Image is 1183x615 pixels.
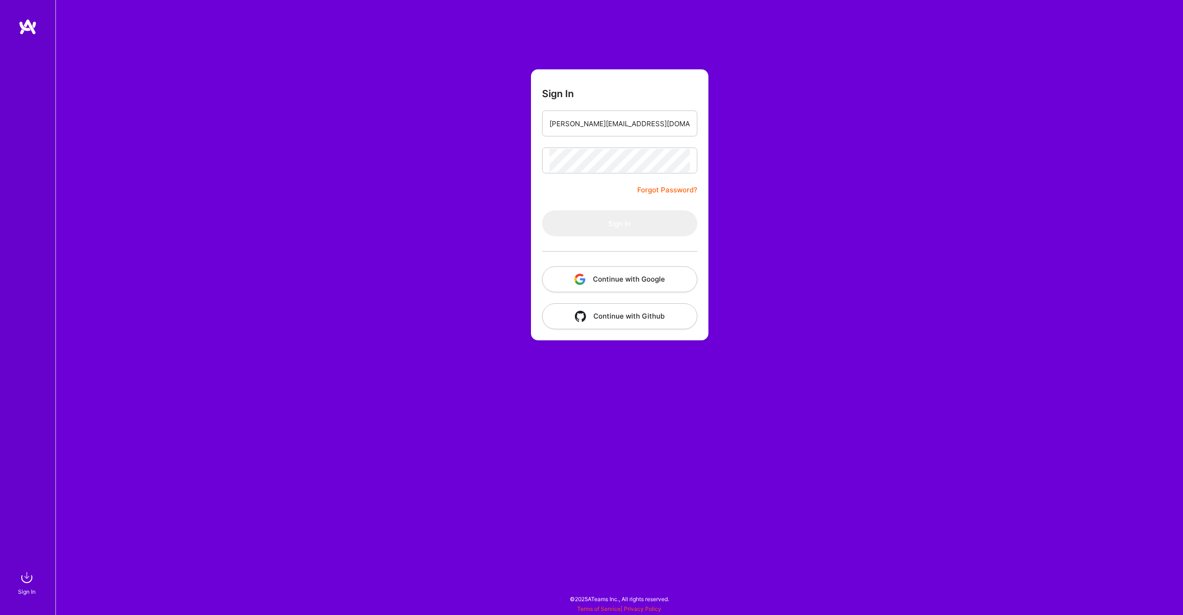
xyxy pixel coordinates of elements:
[577,605,661,612] span: |
[574,274,585,285] img: icon
[637,184,697,196] a: Forgot Password?
[542,88,574,99] h3: Sign In
[55,587,1183,610] div: © 2025 ATeams Inc., All rights reserved.
[18,18,37,35] img: logo
[542,266,697,292] button: Continue with Google
[575,311,586,322] img: icon
[19,568,36,597] a: sign inSign In
[549,112,690,135] input: Email...
[624,605,661,612] a: Privacy Policy
[542,303,697,329] button: Continue with Github
[542,210,697,236] button: Sign In
[18,587,36,597] div: Sign In
[18,568,36,587] img: sign in
[577,605,621,612] a: Terms of Service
